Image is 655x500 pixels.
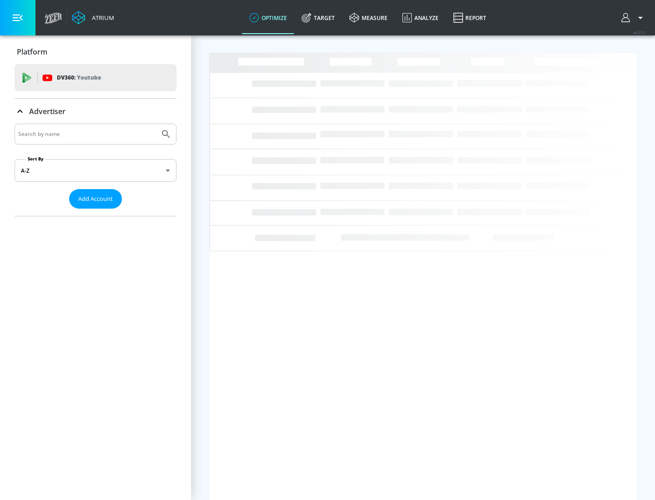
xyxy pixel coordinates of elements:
a: Report [446,1,494,34]
a: Target [294,1,342,34]
p: Advertiser [29,106,65,116]
p: DV360: [57,73,101,83]
a: Analyze [395,1,446,34]
label: Sort By [26,156,45,162]
a: optimize [242,1,294,34]
input: Search by name [18,128,156,140]
span: v 4.25.2 [633,30,646,35]
p: Youtube [77,73,101,82]
nav: list of Advertiser [15,209,176,216]
p: Platform [17,47,47,57]
div: Atrium [88,14,114,22]
span: Add Account [78,194,113,204]
div: A-Z [15,159,176,182]
a: measure [342,1,395,34]
a: Atrium [72,11,114,25]
button: Add Account [69,189,122,209]
div: Platform [15,39,176,65]
div: Advertiser [15,99,176,124]
div: Advertiser [15,124,176,216]
div: DV360: Youtube [15,64,176,91]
